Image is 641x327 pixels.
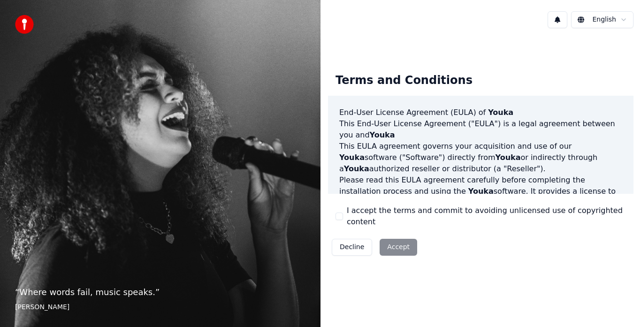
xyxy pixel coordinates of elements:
[328,66,480,96] div: Terms and Conditions
[15,15,34,34] img: youka
[15,303,305,312] footer: [PERSON_NAME]
[370,130,395,139] span: Youka
[15,286,305,299] p: “ Where words fail, music speaks. ”
[347,205,626,228] label: I accept the terms and commit to avoiding unlicensed use of copyrighted content
[332,239,372,256] button: Decline
[339,141,622,175] p: This EULA agreement governs your acquisition and use of our software ("Software") directly from o...
[488,108,513,117] span: Youka
[468,187,494,196] span: Youka
[496,153,521,162] span: Youka
[339,153,365,162] span: Youka
[339,118,622,141] p: This End-User License Agreement ("EULA") is a legal agreement between you and
[344,164,369,173] span: Youka
[339,175,622,220] p: Please read this EULA agreement carefully before completing the installation process and using th...
[339,107,622,118] h3: End-User License Agreement (EULA) of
